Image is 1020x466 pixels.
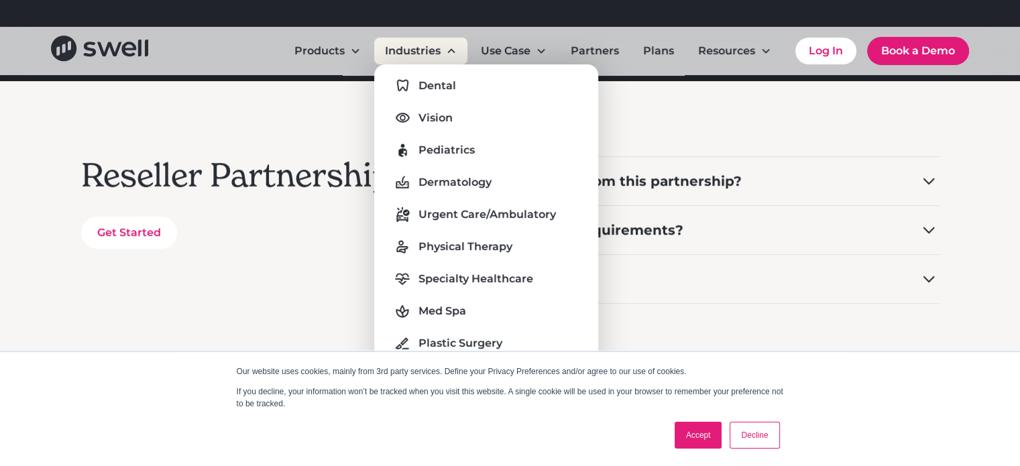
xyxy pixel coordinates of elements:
div: Urgent Care/Ambulatory [418,207,556,223]
a: Plans [632,38,685,64]
div: Products [284,38,372,64]
a: Book a Demo [867,37,969,65]
a: Plastic Surgery [385,333,587,354]
div: Resources [687,38,782,64]
a: Log In [795,38,856,64]
div: Industries [385,43,441,59]
h2: Reseller Partnership [81,156,426,195]
div: What do I get from this partnership? [479,172,742,190]
a: Dental [385,75,587,97]
p: Our website uses cookies, mainly from 3rd party services. Define your Privacy Preferences and/or ... [237,365,784,377]
div: Resources [698,43,755,59]
div: Vision [418,110,453,126]
a: Physical Therapy [385,236,587,257]
nav: Industries [374,64,598,397]
div: Physical Therapy [418,239,512,255]
a: Med Spa [385,300,587,322]
div: Dental [418,78,456,94]
a: Get Started [81,217,177,249]
a: Dermatology [385,172,587,193]
a: Decline [730,422,779,449]
p: If you decline, your information won’t be tracked when you visit this website. A single cookie wi... [237,386,784,410]
div: Specialty Healthcare [418,271,533,287]
div: Use Case [470,38,557,64]
a: Accept [675,422,722,449]
a: Urgent Care/Ambulatory [385,204,587,225]
a: Partners [560,38,630,64]
div: Industries [374,38,467,64]
div: Use Case [481,43,530,59]
div: Plastic Surgery [418,335,502,351]
a: Pediatrics [385,139,587,161]
a: Specialty Healthcare [385,268,587,290]
div: Products [294,43,345,59]
a: home [51,36,148,66]
div: Med Spa [418,303,466,319]
div: Pediatrics [418,142,475,158]
div: Dermatology [418,174,492,190]
a: Vision [385,107,587,129]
